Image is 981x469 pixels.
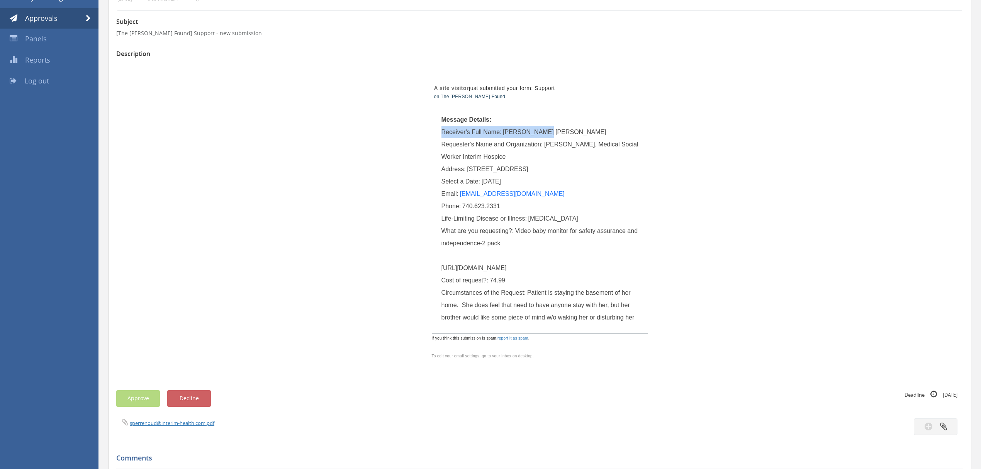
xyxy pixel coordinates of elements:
span: on [434,94,440,99]
span: To edit your email settings, go to your Inbox on desktop. [432,354,534,358]
span: [DATE] [482,178,501,185]
h5: Comments [116,454,957,462]
span: Log out [25,76,49,85]
span: Email: [441,190,458,197]
span: 74.99 [490,277,505,284]
span: Approvals [25,14,58,23]
span: [PERSON_NAME] [PERSON_NAME] [503,129,606,135]
span: Patient is staying the basement of her home. She does feel that need to have anyone stay with her... [441,289,635,321]
span: Phone: [441,203,461,209]
span: [STREET_ADDRESS] [467,166,528,172]
span: just submitted your form: Support [434,85,555,91]
button: Decline [167,390,211,407]
small: Deadline [DATE] [905,390,957,399]
span: [PERSON_NAME], Medical Social Worker Interim Hospice [441,141,640,160]
button: Approve [116,390,160,407]
h3: Description [116,51,963,58]
span: Message Details: [441,116,492,123]
p: [The [PERSON_NAME] Found] Support - new submission [116,29,963,37]
span: Select a Date: [441,178,480,185]
h3: Subject [116,19,963,25]
a: sperrenoud@interim-health.com.pdf [130,420,214,427]
span: Life-Limiting Disease or Illness: [441,215,527,222]
span: Circumstances of the Request: [441,289,526,296]
span: Requester's Name and Organization: [441,141,543,148]
a: report it as spam [497,336,528,340]
span: Cost of request?: [441,277,489,284]
span: 740.623.2331 [462,203,500,209]
span: [MEDICAL_DATA] [528,215,578,222]
a: [EMAIL_ADDRESS][DOMAIN_NAME] [460,190,565,197]
span: Reports [25,55,50,65]
span: What are you requesting?: [441,228,514,234]
span: Video baby monitor for safety assurance and independence-2 pack [URL][DOMAIN_NAME] [441,228,640,271]
span: Address: [441,166,466,172]
strong: A site visitor [434,85,469,91]
span: If you think this submission is spam, . [432,335,530,342]
span: Receiver's Full Name: [441,129,502,135]
a: The [PERSON_NAME] Found [441,94,505,99]
span: Panels [25,34,47,43]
